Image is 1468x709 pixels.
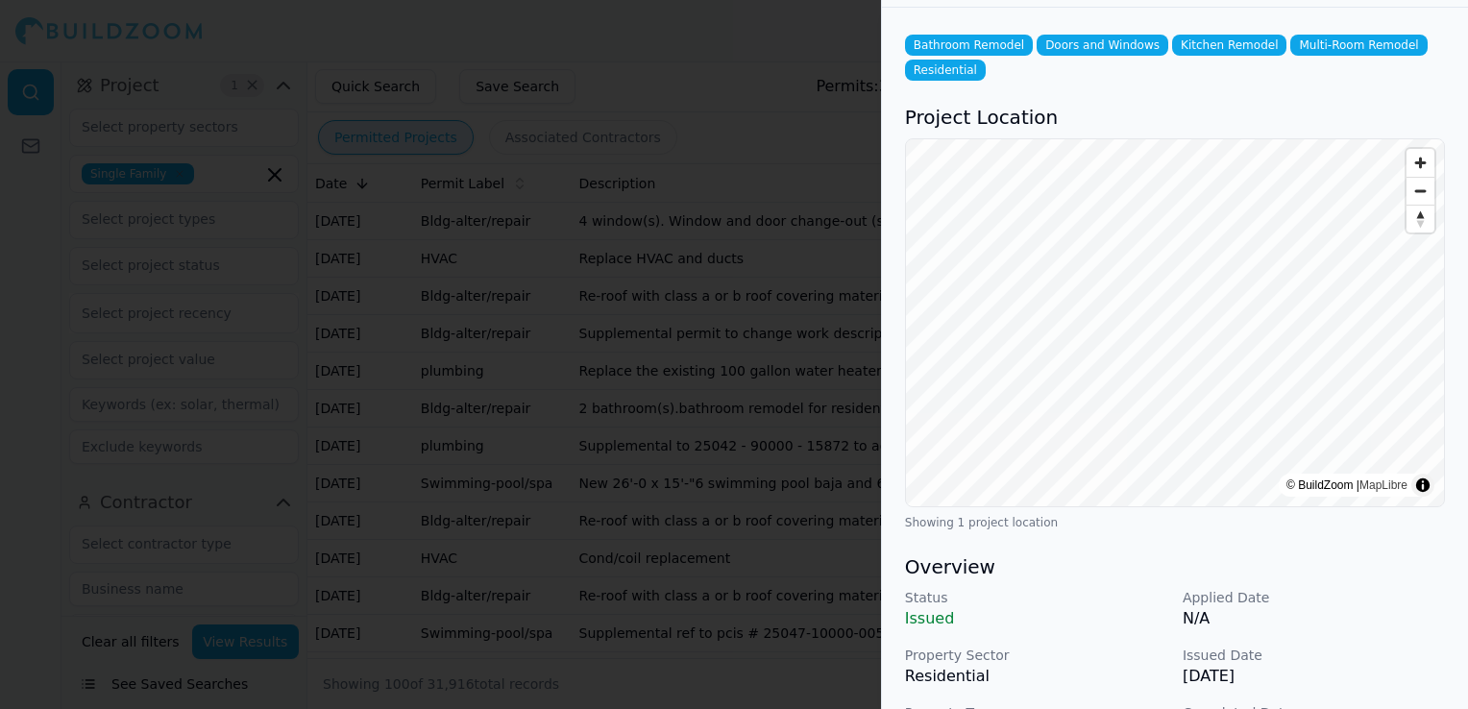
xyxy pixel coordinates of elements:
[905,665,1167,688] p: Residential
[1183,665,1445,688] p: [DATE]
[905,35,1033,56] span: Bathroom Remodel
[1037,35,1168,56] span: Doors and Windows
[905,588,1167,607] p: Status
[1359,478,1407,492] a: MapLibre
[1407,205,1434,232] button: Reset bearing to north
[1183,588,1445,607] p: Applied Date
[905,646,1167,665] p: Property Sector
[905,553,1445,580] h3: Overview
[1407,177,1434,205] button: Zoom out
[1183,607,1445,630] p: N/A
[1411,474,1434,497] summary: Toggle attribution
[1290,35,1427,56] span: Multi-Room Remodel
[906,139,1445,506] canvas: Map
[905,515,1445,530] div: Showing 1 project location
[1407,149,1434,177] button: Zoom in
[1183,646,1445,665] p: Issued Date
[905,60,986,81] span: Residential
[1172,35,1286,56] span: Kitchen Remodel
[905,607,1167,630] p: Issued
[1286,476,1407,495] div: © BuildZoom |
[905,104,1445,131] h3: Project Location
